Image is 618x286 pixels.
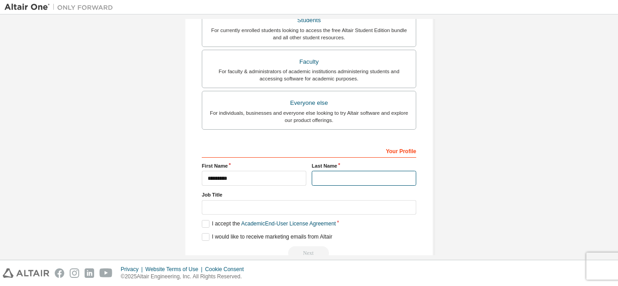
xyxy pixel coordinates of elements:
[70,268,79,278] img: instagram.svg
[208,14,410,27] div: Students
[202,143,416,158] div: Your Profile
[121,266,145,273] div: Privacy
[208,109,410,124] div: For individuals, businesses and everyone else looking to try Altair software and explore our prod...
[205,266,249,273] div: Cookie Consent
[100,268,113,278] img: youtube.svg
[312,162,416,169] label: Last Name
[202,162,306,169] label: First Name
[202,246,416,260] div: Read and acccept EULA to continue
[202,191,416,198] label: Job Title
[55,268,64,278] img: facebook.svg
[208,56,410,68] div: Faculty
[85,268,94,278] img: linkedin.svg
[202,233,332,241] label: I would like to receive marketing emails from Altair
[202,220,336,228] label: I accept the
[208,97,410,109] div: Everyone else
[3,268,49,278] img: altair_logo.svg
[241,220,336,227] a: Academic End-User License Agreement
[208,27,410,41] div: For currently enrolled students looking to access the free Altair Student Edition bundle and all ...
[208,68,410,82] div: For faculty & administrators of academic institutions administering students and accessing softwa...
[5,3,118,12] img: Altair One
[121,273,249,281] p: © 2025 Altair Engineering, Inc. All Rights Reserved.
[145,266,205,273] div: Website Terms of Use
